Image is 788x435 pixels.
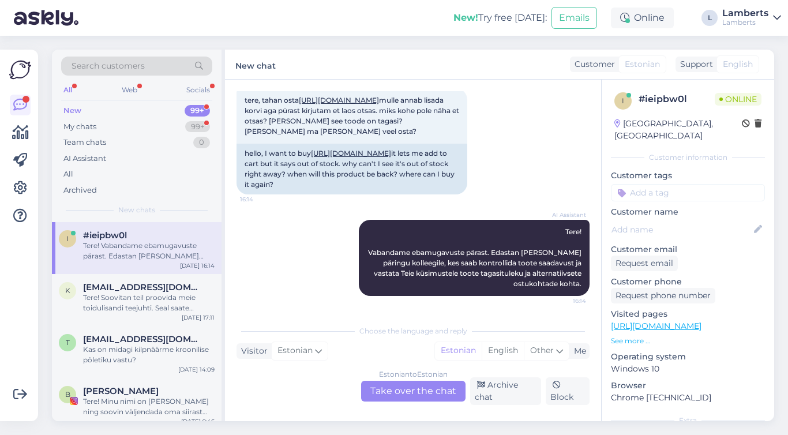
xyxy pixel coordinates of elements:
div: Customer information [611,152,765,163]
span: tiina.pahk@mail.ee [83,334,203,344]
p: Customer tags [611,170,765,182]
div: [DATE] 14:09 [178,365,215,374]
div: 0 [193,137,210,148]
span: #ieipbw0l [83,230,127,241]
a: [URL][DOMAIN_NAME] [311,149,391,157]
div: Choose the language and reply [237,326,590,336]
div: Archive chat [470,377,541,405]
p: Visited pages [611,308,765,320]
div: Me [569,345,586,357]
span: tere, tahan osta mulle annab lisada korvi aga pürast kirjutam et laos otsas. miks kohe pole näha ... [245,96,461,136]
div: Tere! Minu nimi on [PERSON_NAME] ning soovin väljendada oma siirast tunnustust teie toodete kvali... [83,396,215,417]
span: B [65,390,70,399]
div: Lamberts [722,18,768,27]
span: kai@lambertseesti.ee [83,282,203,292]
span: Online [715,93,761,106]
span: k [65,286,70,295]
img: Askly Logo [9,59,31,81]
div: Take over the chat [361,381,466,402]
div: New [63,105,81,117]
span: i [622,96,624,105]
p: Customer email [611,243,765,256]
div: Extra [611,415,765,426]
button: Emails [551,7,597,29]
div: Visitor [237,345,268,357]
a: LambertsLamberts [722,9,781,27]
div: [DATE] 16:14 [180,261,215,270]
div: hello, I want to buy it lets me add to cart but it says out of stock. why can't I see it's out of... [237,144,467,194]
div: Online [611,7,674,28]
div: Tere! Vabandame ebamugavuste pärast. Edastan [PERSON_NAME] päringu kolleegile, kes saab kontrolli... [83,241,215,261]
p: Browser [611,380,765,392]
div: L [701,10,718,26]
div: 99+ [185,105,210,117]
span: Other [530,345,554,355]
span: i [66,234,69,243]
div: All [63,168,73,180]
span: 16:14 [543,297,586,305]
span: New chats [118,205,155,215]
div: All [61,82,74,97]
div: Kas on midagi kilpnäärme kroonilise põletiku vastu? [83,344,215,365]
div: Web [119,82,140,97]
div: Estonian to Estonian [379,369,448,380]
div: Support [676,58,713,70]
div: Estonian [435,342,482,359]
span: Estonian [277,344,313,357]
div: English [482,342,524,359]
span: Search customers [72,60,145,72]
input: Add name [611,223,752,236]
span: Estonian [625,58,660,70]
div: [DATE] 17:11 [182,313,215,322]
div: Try free [DATE]: [453,11,547,25]
p: Customer phone [611,276,765,288]
a: [URL][DOMAIN_NAME] [611,321,701,331]
div: Archived [63,185,97,196]
div: Customer [570,58,615,70]
div: AI Assistant [63,153,106,164]
div: Tere! Soovitan teil proovida meie toidulisandi teejuhti. Seal saate personaalseid soovitusi ja su... [83,292,215,313]
p: Chrome [TECHNICAL_ID] [611,392,765,404]
div: Team chats [63,137,106,148]
div: Socials [184,82,212,97]
label: New chat [235,57,276,72]
div: My chats [63,121,96,133]
div: Block [546,377,590,405]
div: [DATE] 9:46 [181,417,215,426]
div: # ieipbw0l [639,92,715,106]
span: English [723,58,753,70]
b: New! [453,12,478,23]
div: Request email [611,256,678,271]
span: t [66,338,70,347]
a: [URL][DOMAIN_NAME] [299,96,379,104]
p: See more ... [611,336,765,346]
p: Operating system [611,351,765,363]
span: AI Assistant [543,211,586,219]
span: 16:14 [240,195,283,204]
div: Request phone number [611,288,715,303]
div: Lamberts [722,9,768,18]
p: Windows 10 [611,363,765,375]
div: 99+ [185,121,210,133]
p: Customer name [611,206,765,218]
input: Add a tag [611,184,765,201]
div: [GEOGRAPHIC_DATA], [GEOGRAPHIC_DATA] [614,118,742,142]
span: Brigita [83,386,159,396]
